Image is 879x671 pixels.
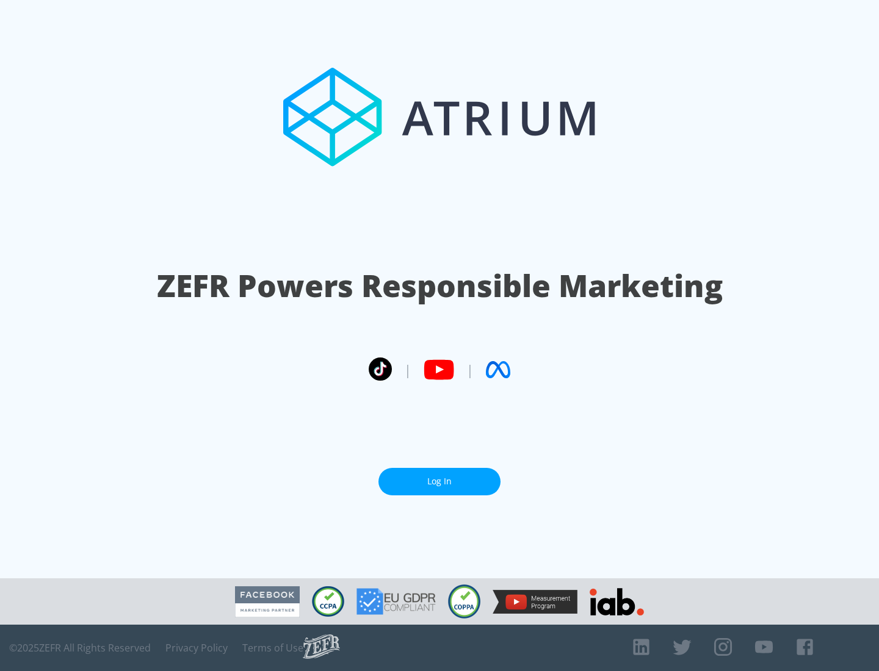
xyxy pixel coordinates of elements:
img: IAB [590,588,644,615]
span: | [466,361,474,379]
a: Privacy Policy [165,642,228,654]
a: Log In [378,468,501,495]
span: © 2025 ZEFR All Rights Reserved [9,642,151,654]
img: Facebook Marketing Partner [235,586,300,617]
img: GDPR Compliant [356,588,436,615]
a: Terms of Use [242,642,303,654]
img: YouTube Measurement Program [493,590,577,614]
span: | [404,361,411,379]
h1: ZEFR Powers Responsible Marketing [157,265,723,307]
img: CCPA Compliant [312,586,344,617]
img: COPPA Compliant [448,584,480,619]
